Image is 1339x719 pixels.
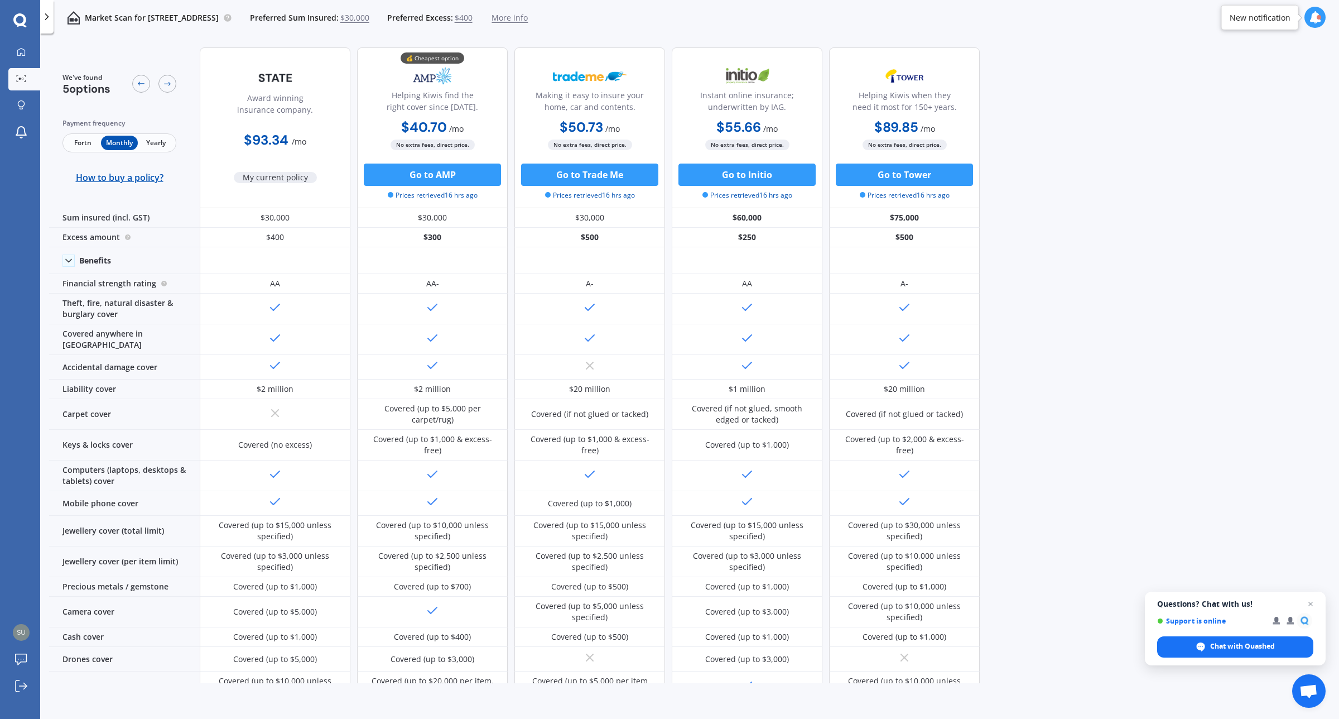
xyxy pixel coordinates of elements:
[569,384,610,395] div: $20 million
[49,274,200,294] div: Financial strength rating
[553,62,627,90] img: Trademe.webp
[49,294,200,324] div: Theft, fire, natural disaster & burglary cover
[455,12,473,23] span: $400
[705,439,789,450] div: Covered (up to $1,000)
[200,208,350,228] div: $30,000
[837,601,971,623] div: Covered (up to $10,000 unless specified)
[829,228,980,247] div: $500
[523,520,657,542] div: Covered (up to $15,000 unless specified)
[365,520,499,542] div: Covered (up to $10,000 unless specified)
[492,12,528,23] span: More info
[49,516,200,547] div: Jewellery cover (total limit)
[233,631,317,643] div: Covered (up to $1,000)
[233,581,317,592] div: Covered (up to $1,000)
[208,550,342,573] div: Covered (up to $3,000 unless specified)
[394,581,471,592] div: Covered (up to $700)
[62,118,176,129] div: Payment frequency
[1292,674,1326,708] div: Open chat
[560,118,603,136] b: $50.73
[391,654,474,665] div: Covered (up to $3,000)
[49,491,200,516] div: Mobile phone cover
[138,136,174,150] span: Yearly
[365,550,499,573] div: Covered (up to $2,500 unless specified)
[586,278,594,289] div: A-
[244,131,288,148] b: $93.34
[605,123,620,134] span: / mo
[238,65,312,91] img: State-text-1.webp
[49,380,200,399] div: Liability cover
[681,89,813,117] div: Instant online insurance; underwritten by IAG.
[388,190,478,200] span: Prices retrieved 16 hrs ago
[710,62,784,90] img: Initio.webp
[364,164,501,186] button: Go to AMP
[401,118,447,136] b: $40.70
[548,498,632,509] div: Covered (up to $1,000)
[49,547,200,577] div: Jewellery cover (per item limit)
[208,520,342,542] div: Covered (up to $15,000 unless specified)
[1230,12,1290,23] div: New notification
[1157,600,1313,608] span: Questions? Chat with us!
[680,520,814,542] div: Covered (up to $15,000 unless specified)
[257,384,293,395] div: $2 million
[523,434,657,456] div: Covered (up to $1,000 & excess-free)
[523,601,657,623] div: Covered (up to $5,000 unless specified)
[1157,617,1265,625] span: Support is online
[921,123,935,134] span: / mo
[67,11,80,25] img: home-and-contents.b802091223b8502ef2dd.svg
[76,172,163,183] span: How to buy a policy?
[874,118,918,136] b: $89.85
[238,439,312,450] div: Covered (no excess)
[705,581,789,592] div: Covered (up to $1,000)
[742,278,752,289] div: AA
[365,675,499,698] div: Covered (up to $20,000 per item, $80,000 limit)
[49,228,200,247] div: Excess amount
[49,355,200,380] div: Accidental damage cover
[250,12,339,23] span: Preferred Sum Insured:
[394,631,471,643] div: Covered (up to $400)
[672,208,822,228] div: $60,000
[387,12,453,23] span: Preferred Excess:
[49,577,200,597] div: Precious metals / gemstone
[514,228,665,247] div: $500
[548,140,632,150] span: No extra fees, direct price.
[837,675,971,698] div: Covered (up to $10,000 unless adjusted)
[551,631,628,643] div: Covered (up to $500)
[449,123,464,134] span: / mo
[680,403,814,425] div: Covered (if not glued, smooth edged or tacked)
[234,172,317,183] span: My current policy
[863,631,946,643] div: Covered (up to $1,000)
[702,190,792,200] span: Prices retrieved 16 hrs ago
[1157,636,1313,658] div: Chat with Quashed
[49,208,200,228] div: Sum insured (incl. GST)
[357,228,508,247] div: $300
[521,164,658,186] button: Go to Trade Me
[49,430,200,461] div: Keys & locks cover
[209,92,341,120] div: Award winning insurance company.
[829,208,980,228] div: $75,000
[365,403,499,425] div: Covered (up to $5,000 per carpet/rug)
[414,384,451,395] div: $2 million
[49,647,200,672] div: Drones cover
[837,550,971,573] div: Covered (up to $10,000 unless specified)
[340,12,369,23] span: $30,000
[367,89,498,117] div: Helping Kiwis find the right cover since [DATE].
[837,434,971,456] div: Covered (up to $2,000 & excess-free)
[396,62,469,90] img: AMP.webp
[836,164,973,186] button: Go to Tower
[357,208,508,228] div: $30,000
[391,140,475,150] span: No extra fees, direct price.
[208,675,342,698] div: Covered (up to $10,000 unless adjusted)
[863,581,946,592] div: Covered (up to $1,000)
[839,89,970,117] div: Helping Kiwis when they need it most for 150+ years.
[523,675,657,698] div: Covered (up to $5,000 per item unless specified)
[65,136,101,150] span: Fortn
[62,82,110,96] span: 5 options
[900,278,908,289] div: A-
[705,606,789,617] div: Covered (up to $3,000)
[79,256,111,266] div: Benefits
[523,550,657,573] div: Covered (up to $2,500 unless specified)
[884,384,925,395] div: $20 million
[62,73,110,83] span: We've found
[1210,641,1275,651] span: Chat with Quashed
[85,12,219,23] p: Market Scan for [STREET_ADDRESS]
